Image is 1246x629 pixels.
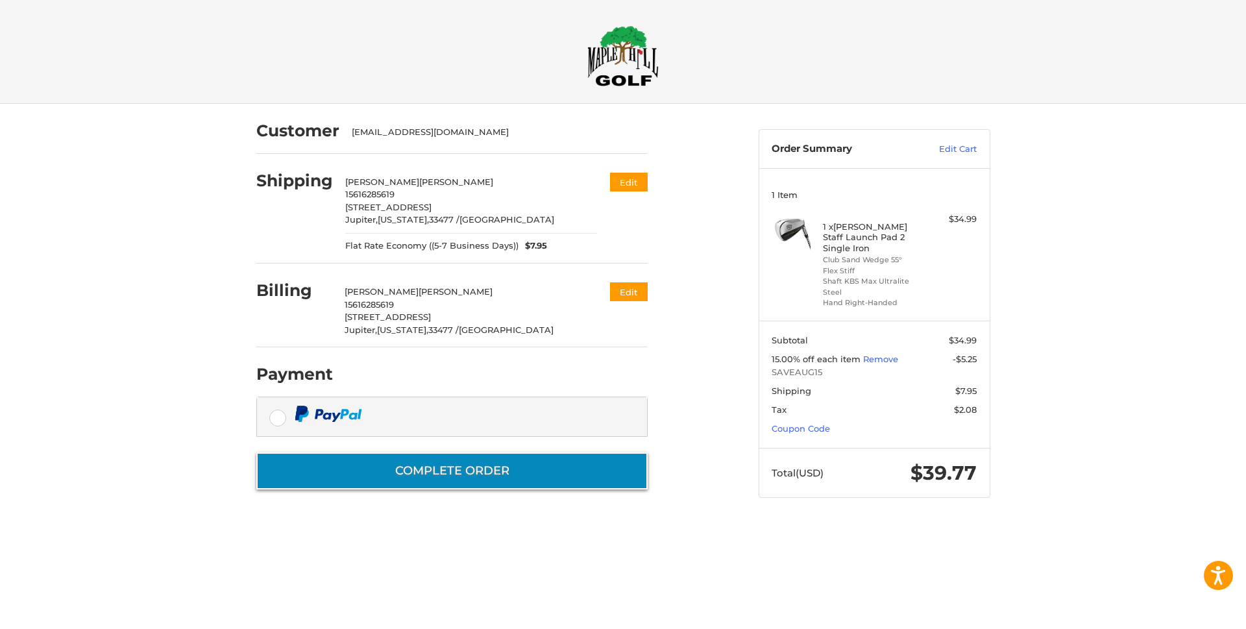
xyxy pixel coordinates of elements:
[459,325,554,335] span: [GEOGRAPHIC_DATA]
[419,286,493,297] span: [PERSON_NAME]
[772,354,863,364] span: 15.00% off each item
[772,335,808,345] span: Subtotal
[863,354,898,364] a: Remove
[823,221,922,253] h4: 1 x [PERSON_NAME] Staff Launch Pad 2 Single Iron
[823,265,922,277] li: Flex Stiff
[429,214,459,225] span: 33477 /
[772,366,977,379] span: SAVEAUG15
[823,276,922,297] li: Shaft KBS Max Ultralite Steel
[345,189,395,199] span: 15616285619
[377,325,428,335] span: [US_STATE],
[823,297,922,308] li: Hand Right-Handed
[772,404,787,415] span: Tax
[428,325,459,335] span: 33477 /
[911,143,977,156] a: Edit Cart
[925,213,977,226] div: $34.99
[256,452,648,489] button: Complete order
[772,190,977,200] h3: 1 Item
[949,335,977,345] span: $34.99
[955,386,977,396] span: $7.95
[345,312,431,322] span: [STREET_ADDRESS]
[345,286,419,297] span: [PERSON_NAME]
[345,240,519,253] span: Flat Rate Economy ((5-7 Business Days))
[345,202,432,212] span: [STREET_ADDRESS]
[295,406,362,422] img: PayPal icon
[587,25,659,86] img: Maple Hill Golf
[256,121,339,141] h2: Customer
[610,282,648,301] button: Edit
[345,214,378,225] span: Jupiter,
[345,299,394,310] span: 15616285619
[352,126,635,139] div: [EMAIL_ADDRESS][DOMAIN_NAME]
[345,177,419,187] span: [PERSON_NAME]
[519,240,547,253] span: $7.95
[772,423,830,434] a: Coupon Code
[910,461,977,485] span: $39.77
[256,280,332,301] h2: Billing
[953,354,977,364] span: -$5.25
[345,325,377,335] span: Jupiter,
[954,404,977,415] span: $2.08
[772,143,911,156] h3: Order Summary
[419,177,493,187] span: [PERSON_NAME]
[1139,594,1246,629] iframe: Google Customer Reviews
[610,173,648,191] button: Edit
[772,386,811,396] span: Shipping
[256,171,333,191] h2: Shipping
[256,364,333,384] h2: Payment
[772,467,824,479] span: Total (USD)
[823,254,922,265] li: Club Sand Wedge 55°
[378,214,429,225] span: [US_STATE],
[459,214,554,225] span: [GEOGRAPHIC_DATA]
